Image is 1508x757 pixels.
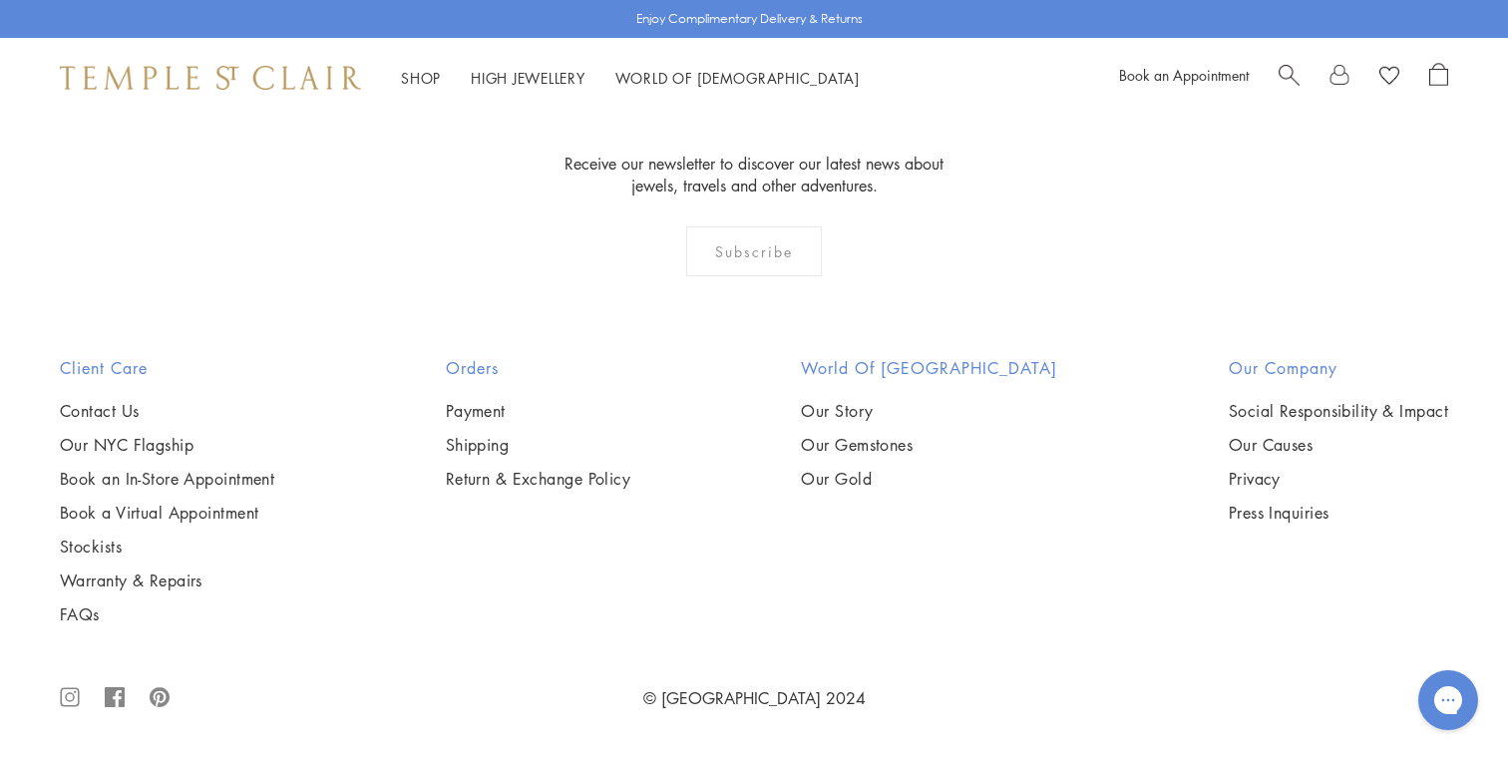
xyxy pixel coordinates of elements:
[615,68,860,88] a: World of [DEMOGRAPHIC_DATA]World of [DEMOGRAPHIC_DATA]
[801,468,1057,490] a: Our Gold
[471,68,585,88] a: High JewelleryHigh Jewellery
[1429,63,1448,93] a: Open Shopping Bag
[60,569,274,591] a: Warranty & Repairs
[1229,468,1448,490] a: Privacy
[60,502,274,524] a: Book a Virtual Appointment
[60,468,274,490] a: Book an In-Store Appointment
[801,434,1057,456] a: Our Gemstones
[60,400,274,422] a: Contact Us
[801,356,1057,380] h2: World of [GEOGRAPHIC_DATA]
[1379,63,1399,93] a: View Wishlist
[1408,663,1488,737] iframe: Gorgias live chat messenger
[60,434,274,456] a: Our NYC Flagship
[1229,356,1448,380] h2: Our Company
[446,434,631,456] a: Shipping
[643,687,866,709] a: © [GEOGRAPHIC_DATA] 2024
[636,9,863,29] p: Enjoy Complimentary Delivery & Returns
[686,226,823,276] div: Subscribe
[401,68,441,88] a: ShopShop
[1119,65,1249,85] a: Book an Appointment
[446,400,631,422] a: Payment
[1229,502,1448,524] a: Press Inquiries
[1229,400,1448,422] a: Social Responsibility & Impact
[801,400,1057,422] a: Our Story
[553,153,956,196] p: Receive our newsletter to discover our latest news about jewels, travels and other adventures.
[446,356,631,380] h2: Orders
[1279,63,1300,93] a: Search
[446,468,631,490] a: Return & Exchange Policy
[1229,434,1448,456] a: Our Causes
[60,536,274,558] a: Stockists
[60,356,274,380] h2: Client Care
[401,66,860,91] nav: Main navigation
[60,66,361,90] img: Temple St. Clair
[60,603,274,625] a: FAQs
